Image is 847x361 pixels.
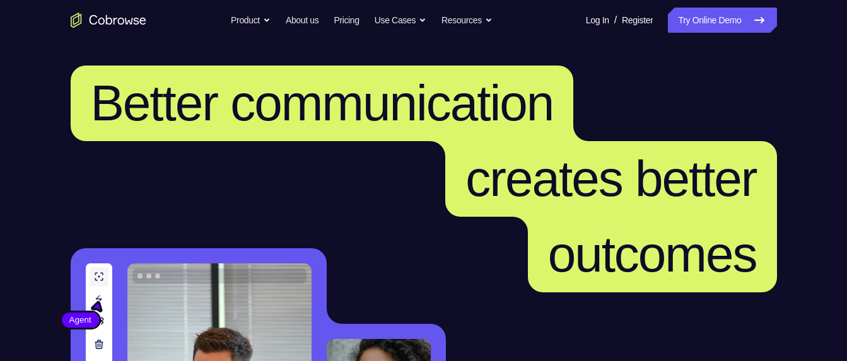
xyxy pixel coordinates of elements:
a: Log In [586,8,609,33]
span: creates better [465,151,756,207]
span: Agent [62,314,99,326]
span: Better communication [91,75,554,131]
button: Use Cases [375,8,426,33]
span: outcomes [548,226,757,282]
a: Pricing [334,8,359,33]
a: Register [622,8,653,33]
button: Resources [441,8,493,33]
button: Product [231,8,271,33]
span: / [614,13,617,28]
a: About us [286,8,318,33]
a: Go to the home page [71,13,146,28]
a: Try Online Demo [668,8,776,33]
